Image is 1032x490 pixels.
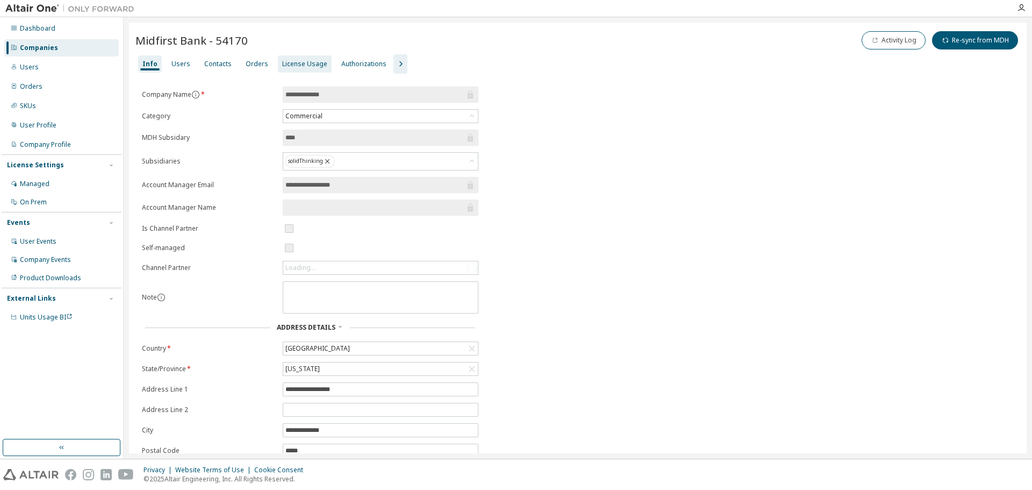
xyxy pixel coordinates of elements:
span: Address Details [277,323,335,332]
img: facebook.svg [65,469,76,480]
label: Is Channel Partner [142,224,276,233]
div: Company Profile [20,140,71,149]
div: Authorizations [341,60,386,68]
label: MDH Subsidary [142,133,276,142]
div: Contacts [204,60,232,68]
img: youtube.svg [118,469,134,480]
div: Company Events [20,255,71,264]
div: Commercial [283,110,478,123]
div: Users [171,60,190,68]
span: Midfirst Bank - 54170 [135,33,248,48]
div: Info [142,60,157,68]
label: Category [142,112,276,120]
label: Subsidiaries [142,157,276,166]
div: Orders [20,82,42,91]
div: SKUs [20,102,36,110]
div: [US_STATE] [284,363,321,375]
div: License Settings [7,161,64,169]
div: External Links [7,294,56,303]
div: User Profile [20,121,56,130]
img: linkedin.svg [101,469,112,480]
div: [GEOGRAPHIC_DATA] [284,343,352,354]
div: User Events [20,237,56,246]
div: Product Downloads [20,274,81,282]
button: information [191,90,200,99]
label: Postal Code [142,446,276,455]
div: Privacy [144,466,175,474]
div: solidThinking [283,153,478,170]
div: Dashboard [20,24,55,33]
label: Account Manager Email [142,181,276,189]
label: Account Manager Name [142,203,276,212]
div: Website Terms of Use [175,466,254,474]
div: Loading... [283,261,478,274]
div: Users [20,63,39,72]
div: Orders [246,60,268,68]
img: altair_logo.svg [3,469,59,480]
label: State/Province [142,365,276,373]
span: Units Usage BI [20,313,73,322]
p: © 2025 Altair Engineering, Inc. All Rights Reserved. [144,474,310,484]
button: Activity Log [862,31,926,49]
img: Altair One [5,3,140,14]
div: Commercial [284,110,324,122]
label: Address Line 1 [142,385,276,394]
label: Country [142,344,276,353]
button: information [157,293,166,302]
div: [US_STATE] [283,363,478,375]
div: Events [7,218,30,227]
div: Loading... [285,264,316,272]
label: Channel Partner [142,264,276,272]
div: Managed [20,180,49,188]
label: City [142,426,276,435]
label: Note [142,293,157,302]
div: [GEOGRAPHIC_DATA] [283,342,478,355]
label: Company Name [142,90,276,99]
label: Address Line 2 [142,406,276,414]
div: Companies [20,44,58,52]
button: Re-sync from MDH [932,31,1018,49]
label: Self-managed [142,244,276,252]
div: On Prem [20,198,47,207]
div: License Usage [282,60,327,68]
div: solidThinking [285,155,334,168]
div: Cookie Consent [254,466,310,474]
img: instagram.svg [83,469,94,480]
